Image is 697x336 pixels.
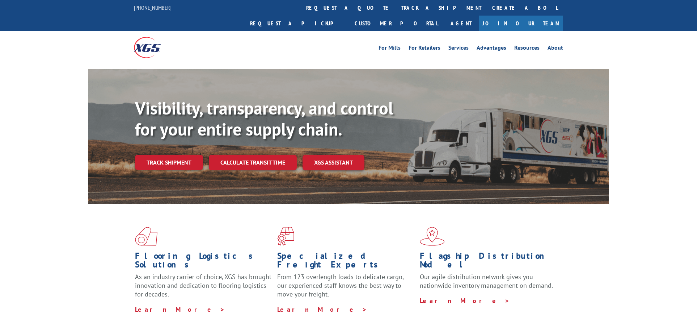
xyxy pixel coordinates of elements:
a: [PHONE_NUMBER] [134,4,172,11]
a: XGS ASSISTANT [303,155,364,170]
img: xgs-icon-total-supply-chain-intelligence-red [135,227,157,246]
a: Agent [443,16,479,31]
a: Advantages [477,45,506,53]
a: Customer Portal [349,16,443,31]
p: From 123 overlength loads to delicate cargo, our experienced staff knows the best way to move you... [277,273,414,305]
h1: Flagship Distribution Model [420,252,557,273]
a: For Retailers [409,45,440,53]
a: Join Our Team [479,16,563,31]
a: Learn More > [420,296,510,305]
a: Services [448,45,469,53]
h1: Specialized Freight Experts [277,252,414,273]
a: For Mills [379,45,401,53]
a: Learn More > [277,305,367,314]
a: About [548,45,563,53]
span: As an industry carrier of choice, XGS has brought innovation and dedication to flooring logistics... [135,273,271,298]
img: xgs-icon-focused-on-flooring-red [277,227,294,246]
b: Visibility, transparency, and control for your entire supply chain. [135,97,393,140]
h1: Flooring Logistics Solutions [135,252,272,273]
a: Calculate transit time [209,155,297,170]
img: xgs-icon-flagship-distribution-model-red [420,227,445,246]
a: Learn More > [135,305,225,314]
a: Track shipment [135,155,203,170]
a: Request a pickup [245,16,349,31]
span: Our agile distribution network gives you nationwide inventory management on demand. [420,273,553,290]
a: Resources [514,45,540,53]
